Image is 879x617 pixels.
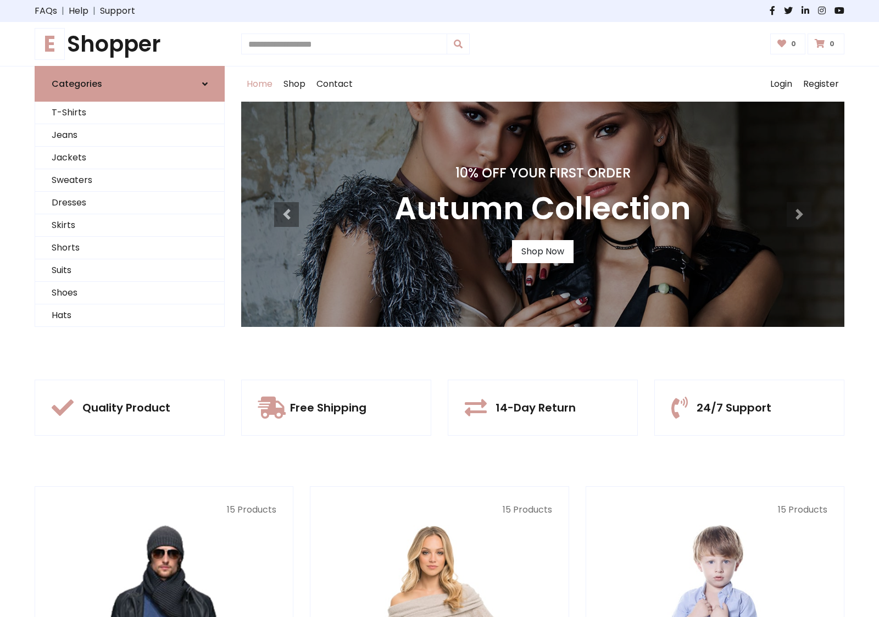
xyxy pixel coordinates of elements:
h5: 24/7 Support [697,401,771,414]
h4: 10% Off Your First Order [394,165,691,181]
a: Jackets [35,147,224,169]
a: 0 [770,34,806,54]
a: EShopper [35,31,225,57]
span: E [35,28,65,60]
a: Support [100,4,135,18]
a: FAQs [35,4,57,18]
a: Shoes [35,282,224,304]
h5: 14-Day Return [496,401,576,414]
a: Sweaters [35,169,224,192]
h6: Categories [52,79,102,89]
span: 0 [788,39,799,49]
a: Hats [35,304,224,327]
a: Login [765,66,798,102]
a: Dresses [35,192,224,214]
a: Shop Now [512,240,574,263]
a: Categories [35,66,225,102]
a: Register [798,66,844,102]
a: 0 [808,34,844,54]
a: T-Shirts [35,102,224,124]
a: Shop [278,66,311,102]
span: 0 [827,39,837,49]
a: Shorts [35,237,224,259]
span: | [88,4,100,18]
h5: Free Shipping [290,401,366,414]
h3: Autumn Collection [394,190,691,227]
a: Contact [311,66,358,102]
p: 15 Products [603,503,827,516]
a: Home [241,66,278,102]
h5: Quality Product [82,401,170,414]
h1: Shopper [35,31,225,57]
p: 15 Products [52,503,276,516]
a: Suits [35,259,224,282]
a: Help [69,4,88,18]
span: | [57,4,69,18]
a: Skirts [35,214,224,237]
a: Jeans [35,124,224,147]
p: 15 Products [327,503,552,516]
